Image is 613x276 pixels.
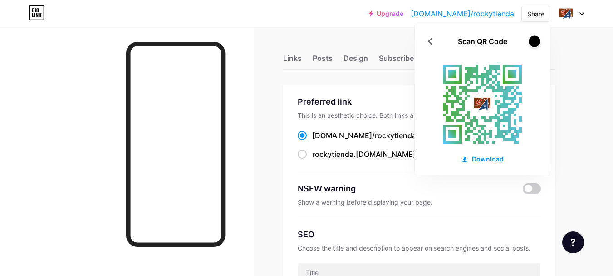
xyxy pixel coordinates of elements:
span: rockytienda [375,131,416,140]
div: Preferred link [298,95,541,108]
div: Show a warning before displaying your page. [298,198,541,206]
div: Subscribers [379,53,433,69]
div: Posts [313,53,333,69]
div: .[DOMAIN_NAME] [312,149,416,160]
a: [DOMAIN_NAME]/rockytienda [411,8,514,19]
div: Download [461,154,504,164]
div: SEO [298,228,541,241]
div: NSFW warning [298,182,510,195]
div: Links [283,53,302,69]
div: Choose the title and description to appear on search engines and social posts. [298,244,541,252]
img: rockytienda [557,5,574,22]
div: [DOMAIN_NAME]/ [312,130,416,141]
div: Scan QR Code [458,36,507,47]
a: Upgrade [369,10,403,17]
span: rockytienda [312,150,353,159]
div: Design [343,53,368,69]
div: This is an aesthetic choice. Both links are usable. [298,111,541,119]
div: Share [527,9,544,19]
